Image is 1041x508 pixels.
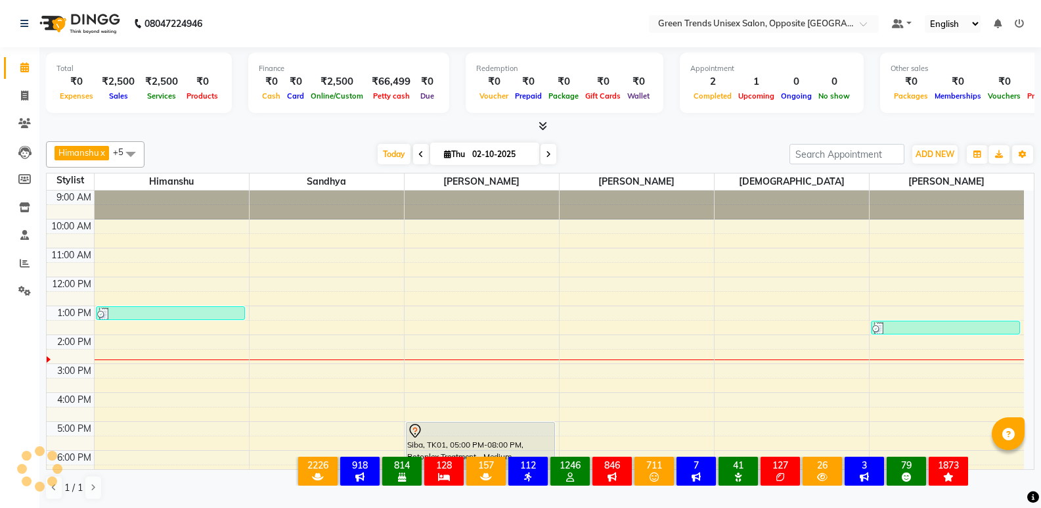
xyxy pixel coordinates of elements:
[97,307,244,319] div: Kaalraj, TK02, 01:00 PM-01:30 PM, Makeup & Styling By Artist - Groom Makeup
[416,74,439,89] div: ₹0
[872,321,1020,334] div: Kaalraj, TK02, 01:30 PM-02:00 PM, Party By Artist (F) - [PERSON_NAME]
[789,144,904,164] input: Search Appointment
[49,219,94,233] div: 10:00 AM
[595,459,629,471] div: 846
[715,173,869,190] span: [DEMOGRAPHIC_DATA]
[735,91,778,101] span: Upcoming
[545,91,582,101] span: Package
[690,91,735,101] span: Completed
[183,91,221,101] span: Products
[511,459,545,471] div: 112
[805,459,839,471] div: 26
[366,74,416,89] div: ₹66,499
[847,459,881,471] div: 3
[55,393,94,407] div: 4:00 PM
[99,147,105,158] a: x
[95,173,249,190] span: Himanshu
[140,74,183,89] div: ₹2,500
[891,91,931,101] span: Packages
[679,459,713,471] div: 7
[735,74,778,89] div: 1
[56,74,97,89] div: ₹0
[55,306,94,320] div: 1:00 PM
[407,423,554,507] div: Siba, TK01, 05:00 PM-08:00 PM, Botoplex Treatment - Medium
[378,144,410,164] span: Today
[815,74,853,89] div: 0
[469,459,503,471] div: 157
[49,248,94,262] div: 11:00 AM
[476,63,653,74] div: Redemption
[721,459,755,471] div: 41
[441,149,468,159] span: Thu
[985,74,1024,89] div: ₹0
[476,91,512,101] span: Voucher
[259,74,284,89] div: ₹0
[545,74,582,89] div: ₹0
[259,91,284,101] span: Cash
[54,191,94,204] div: 9:00 AM
[259,63,439,74] div: Finance
[56,91,97,101] span: Expenses
[250,173,404,190] span: Sandhya
[55,422,94,436] div: 5:00 PM
[55,335,94,349] div: 2:00 PM
[912,145,958,164] button: ADD NEW
[889,459,923,471] div: 79
[106,91,131,101] span: Sales
[49,277,94,291] div: 12:00 PM
[931,91,985,101] span: Memberships
[56,63,221,74] div: Total
[468,145,534,164] input: 2025-10-02
[624,91,653,101] span: Wallet
[58,147,99,158] span: Himanshu
[624,74,653,89] div: ₹0
[427,459,461,471] div: 128
[763,459,797,471] div: 127
[985,91,1024,101] span: Vouchers
[690,74,735,89] div: 2
[64,481,83,495] span: 1 / 1
[307,74,366,89] div: ₹2,500
[512,74,545,89] div: ₹0
[385,459,419,471] div: 814
[916,149,954,159] span: ADD NEW
[986,455,1028,495] iframe: chat widget
[815,91,853,101] span: No show
[405,173,559,190] span: [PERSON_NAME]
[113,147,133,157] span: +5
[55,451,94,465] div: 6:00 PM
[553,459,587,471] div: 1246
[97,74,140,89] div: ₹2,500
[891,74,931,89] div: ₹0
[144,5,202,42] b: 08047224946
[778,74,815,89] div: 0
[343,459,377,471] div: 918
[582,91,624,101] span: Gift Cards
[582,74,624,89] div: ₹0
[33,5,123,42] img: logo
[690,63,853,74] div: Appointment
[476,74,512,89] div: ₹0
[301,459,335,471] div: 2226
[307,91,366,101] span: Online/Custom
[560,173,714,190] span: [PERSON_NAME]
[183,74,221,89] div: ₹0
[778,91,815,101] span: Ongoing
[284,74,307,89] div: ₹0
[870,173,1025,190] span: [PERSON_NAME]
[55,364,94,378] div: 3:00 PM
[931,74,985,89] div: ₹0
[284,91,307,101] span: Card
[417,91,437,101] span: Due
[637,459,671,471] div: 711
[47,173,94,187] div: Stylist
[370,91,413,101] span: Petty cash
[144,91,179,101] span: Services
[931,459,965,471] div: 1873
[512,91,545,101] span: Prepaid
